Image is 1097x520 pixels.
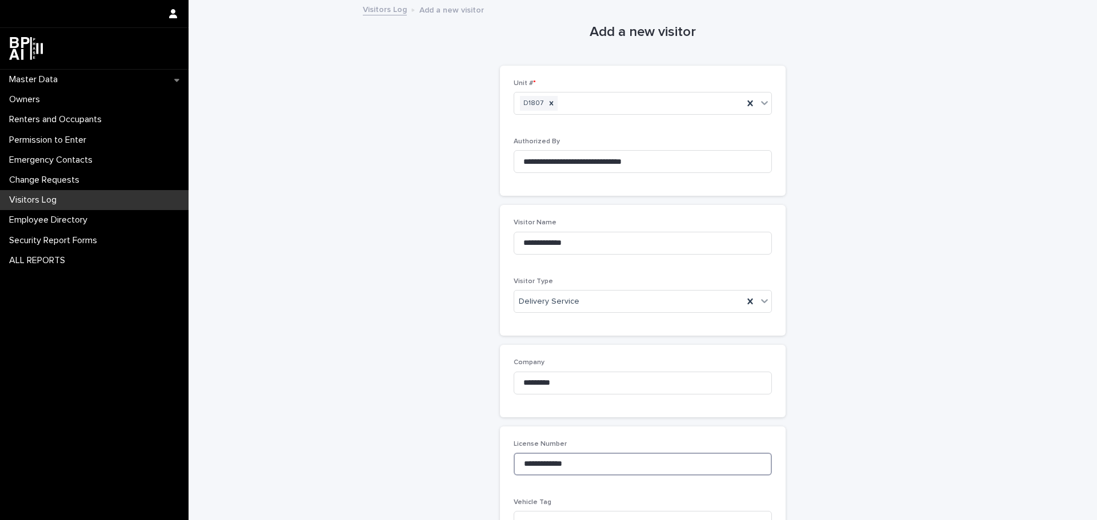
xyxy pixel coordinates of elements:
[514,499,551,506] span: Vehicle Tag
[363,2,407,15] a: Visitors Log
[5,195,66,205] p: Visitors Log
[514,219,556,226] span: Visitor Name
[514,138,560,145] span: Authorized By
[520,96,545,111] div: D1807
[5,235,106,246] p: Security Report Forms
[5,74,67,85] p: Master Data
[514,359,545,366] span: Company
[419,3,484,15] p: Add a new visitor
[5,135,95,146] p: Permission to Enter
[500,24,786,41] h1: Add a new visitor
[5,94,49,105] p: Owners
[5,155,102,166] p: Emergency Contacts
[5,255,74,266] p: ALL REPORTS
[514,441,567,448] span: License Number
[519,296,579,308] span: Delivery Service
[514,278,553,285] span: Visitor Type
[5,215,97,225] p: Employee Directory
[5,175,89,186] p: Change Requests
[9,37,43,60] img: dwgmcNfxSF6WIOOXiGgu
[5,114,111,125] p: Renters and Occupants
[514,80,536,87] span: Unit #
